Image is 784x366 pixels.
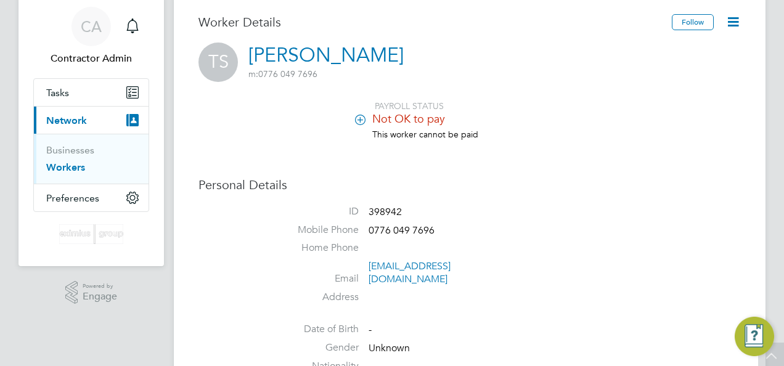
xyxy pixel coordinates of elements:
[34,134,149,184] div: Network
[46,87,69,99] span: Tasks
[272,205,359,218] label: ID
[369,324,372,336] span: -
[34,107,149,134] button: Network
[81,18,102,35] span: CA
[369,342,410,354] span: Unknown
[372,112,445,126] span: Not OK to pay
[248,68,317,79] span: 0776 049 7696
[369,206,402,218] span: 398942
[65,281,118,304] a: Powered byEngage
[672,14,714,30] button: Follow
[83,291,117,302] span: Engage
[272,291,359,304] label: Address
[34,184,149,211] button: Preferences
[198,14,672,30] h3: Worker Details
[369,260,451,285] a: [EMAIL_ADDRESS][DOMAIN_NAME]
[248,68,258,79] span: m:
[272,323,359,336] label: Date of Birth
[198,177,741,193] h3: Personal Details
[46,115,87,126] span: Network
[33,7,149,66] a: CAContractor Admin
[46,161,85,173] a: Workers
[375,100,444,112] span: PAYROLL STATUS
[272,272,359,285] label: Email
[735,317,774,356] button: Engage Resource Center
[59,224,123,244] img: eximius-logo-retina.png
[46,144,94,156] a: Businesses
[34,79,149,106] a: Tasks
[46,192,99,204] span: Preferences
[272,341,359,354] label: Gender
[272,242,359,254] label: Home Phone
[33,224,149,244] a: Go to home page
[369,224,435,237] span: 0776 049 7696
[372,129,478,140] span: This worker cannot be paid
[272,224,359,237] label: Mobile Phone
[83,281,117,291] span: Powered by
[248,43,404,67] a: [PERSON_NAME]
[33,51,149,66] span: Contractor Admin
[198,43,238,82] span: TS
